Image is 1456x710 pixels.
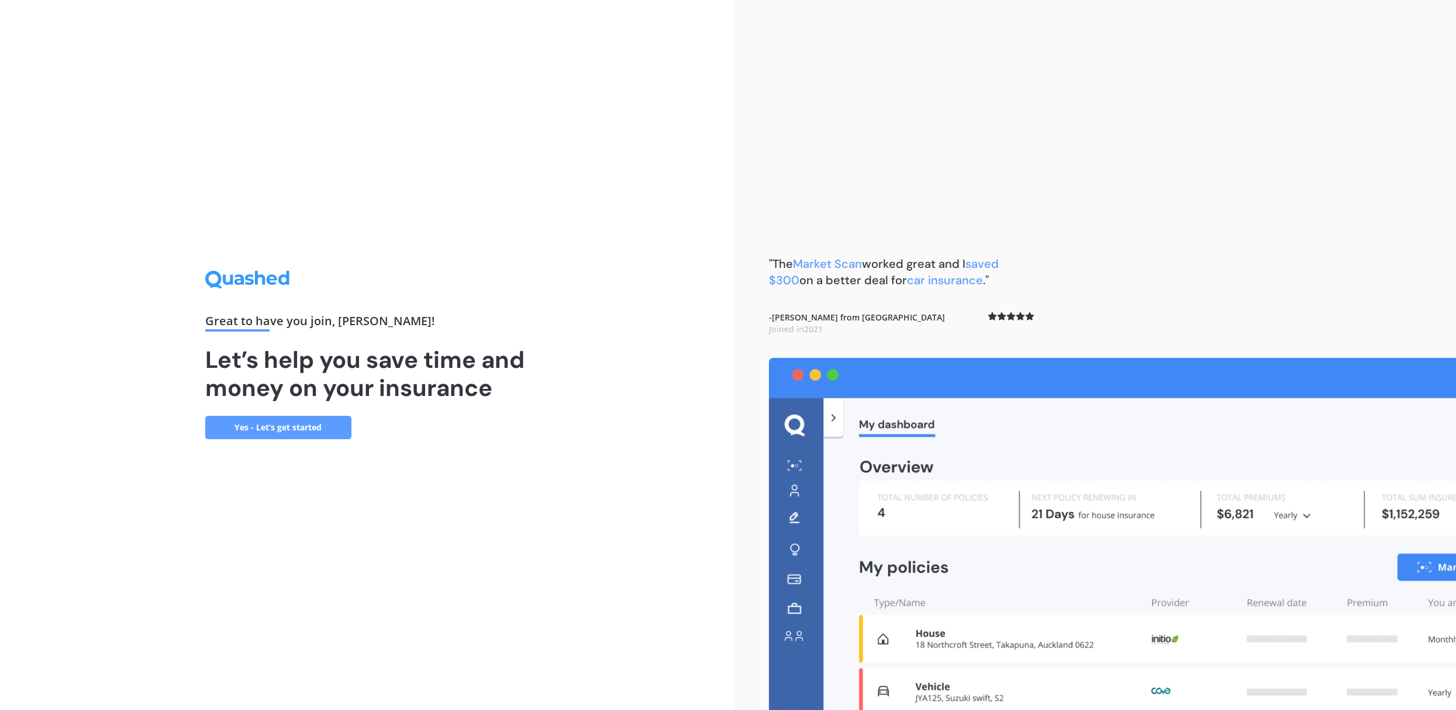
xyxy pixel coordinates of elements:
[907,273,983,288] span: car insurance
[769,256,999,288] b: "The worked great and I on a better deal for ."
[769,256,999,288] span: saved $300
[205,315,529,332] div: Great to have you join , [PERSON_NAME] !
[769,358,1456,710] img: dashboard.webp
[769,312,945,335] b: - [PERSON_NAME] from [GEOGRAPHIC_DATA]
[205,346,529,402] h1: Let’s help you save time and money on your insurance
[769,323,823,335] span: Joined in 2021
[793,256,862,271] span: Market Scan
[205,416,351,439] a: Yes - Let’s get started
